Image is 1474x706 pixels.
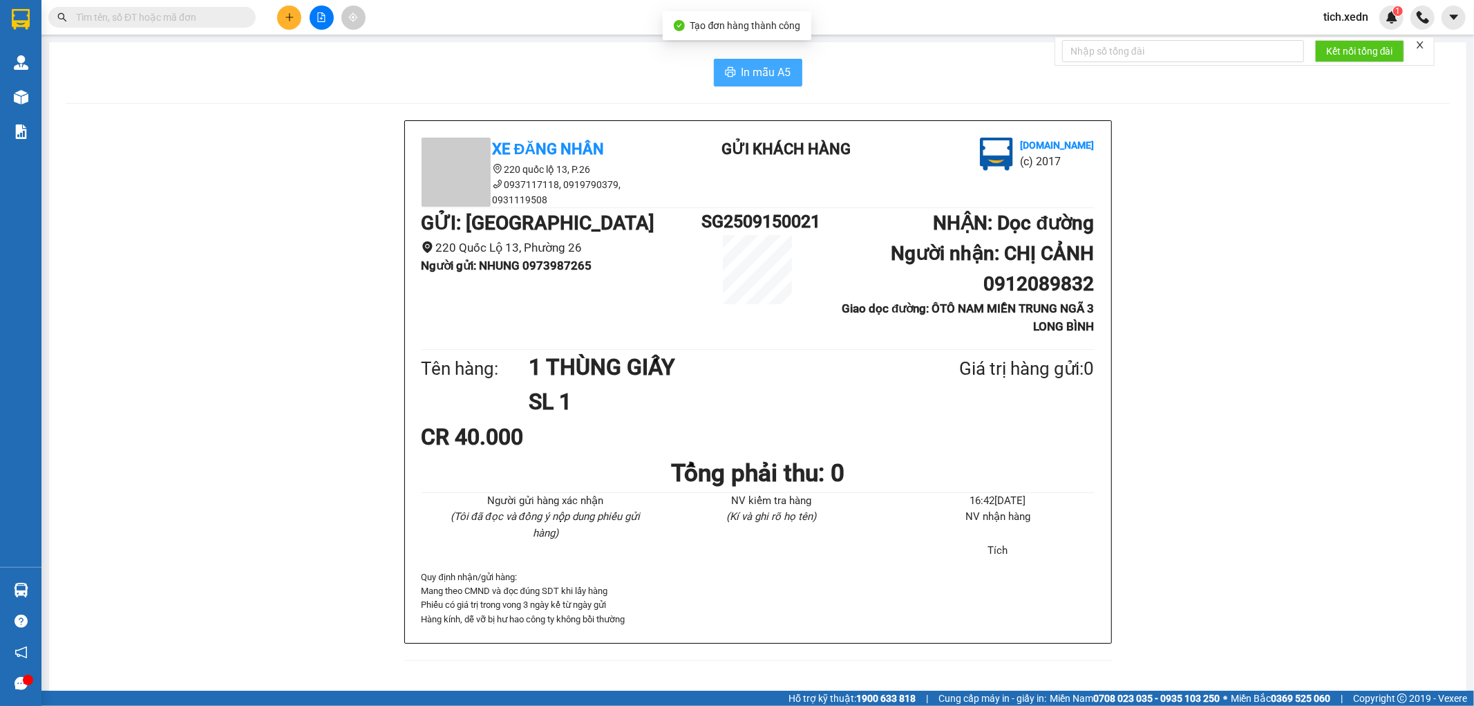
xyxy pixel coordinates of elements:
[14,124,28,139] img: solution-icon
[1093,693,1220,704] strong: 0708 023 035 - 0935 103 250
[726,510,816,523] i: (Kí và ghi rõ họ tên)
[690,20,801,31] span: Tạo đơn hàng thành công
[1312,8,1379,26] span: tich.xedn
[1386,11,1398,24] img: icon-new-feature
[15,646,28,659] span: notification
[721,140,851,158] b: Gửi khách hàng
[14,90,28,104] img: warehouse-icon
[277,6,301,30] button: plus
[901,509,1094,526] li: NV nhận hàng
[422,584,1095,626] p: Mang theo CMND và đọc đúng SDT khi lấy hàng Phiếu có giá trị trong vong 3 ngày kể từ ngày gửi Hàn...
[17,89,61,154] b: Xe Đăng Nhân
[674,20,685,31] span: check-circle
[529,384,892,419] h1: SL 1
[12,9,30,30] img: logo-vxr
[422,454,1095,492] h1: Tổng phải thu: 0
[926,691,928,706] span: |
[1393,6,1403,16] sup: 1
[980,138,1013,171] img: logo.jpg
[892,355,1094,383] div: Giá trị hàng gửi: 0
[1020,140,1094,151] b: [DOMAIN_NAME]
[1442,6,1466,30] button: caret-down
[933,212,1094,234] b: NHẬN : Dọc đường
[493,164,502,174] span: environment
[938,691,1046,706] span: Cung cấp máy in - giấy in:
[57,12,67,22] span: search
[529,350,892,384] h1: 1 THÙNG GIẤY
[422,162,670,177] li: 220 quốc lộ 13, P.26
[741,64,791,81] span: In mẫu A5
[675,493,868,510] li: NV kiểm tra hàng
[15,615,28,628] span: question-circle
[1448,11,1460,24] span: caret-down
[856,693,916,704] strong: 1900 633 818
[15,677,28,690] span: message
[285,12,294,22] span: plus
[1020,153,1094,170] li: (c) 2017
[493,179,502,189] span: phone
[341,6,366,30] button: aim
[449,493,642,510] li: Người gửi hàng xác nhận
[842,301,1094,334] b: Giao dọc đường: ÔTÔ NAM MIỀN TRUNG NGÃ 3 LONG BÌNH
[116,53,190,64] b: [DOMAIN_NAME]
[725,66,736,80] span: printer
[1271,693,1330,704] strong: 0369 525 060
[14,55,28,70] img: warehouse-icon
[714,59,802,86] button: printerIn mẫu A5
[116,66,190,83] li: (c) 2017
[1062,40,1304,62] input: Nhập số tổng đài
[1415,40,1425,50] span: close
[1315,40,1404,62] button: Kết nối tổng đài
[422,177,670,207] li: 0937117118, 0919790379, 0931119508
[348,12,358,22] span: aim
[85,20,137,85] b: Gửi khách hàng
[891,242,1094,295] b: Người nhận : CHỊ CẢNH 0912089832
[493,140,605,158] b: Xe Đăng Nhân
[316,12,326,22] span: file-add
[901,543,1094,559] li: Tích
[901,493,1094,510] li: 16:42[DATE]
[422,212,655,234] b: GỬI : [GEOGRAPHIC_DATA]
[1050,691,1220,706] span: Miền Nam
[422,239,702,257] li: 220 Quốc Lộ 13, Phường 26
[1341,691,1343,706] span: |
[701,208,813,235] h1: SG2509150021
[422,420,643,454] div: CR 40.000
[422,570,1095,627] div: Quy định nhận/gửi hàng :
[422,259,592,272] b: Người gửi : NHUNG 0973987265
[1326,44,1393,59] span: Kết nối tổng đài
[451,510,640,539] i: (Tôi đã đọc và đồng ý nộp dung phiếu gửi hàng)
[14,583,28,597] img: warehouse-icon
[788,691,916,706] span: Hỗ trợ kỹ thuật:
[1395,6,1400,16] span: 1
[150,17,183,50] img: logo.jpg
[1397,694,1407,703] span: copyright
[1231,691,1330,706] span: Miền Bắc
[1223,696,1227,701] span: ⚪️
[310,6,334,30] button: file-add
[422,355,529,383] div: Tên hàng:
[422,241,433,253] span: environment
[1417,11,1429,24] img: phone-icon
[76,10,239,25] input: Tìm tên, số ĐT hoặc mã đơn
